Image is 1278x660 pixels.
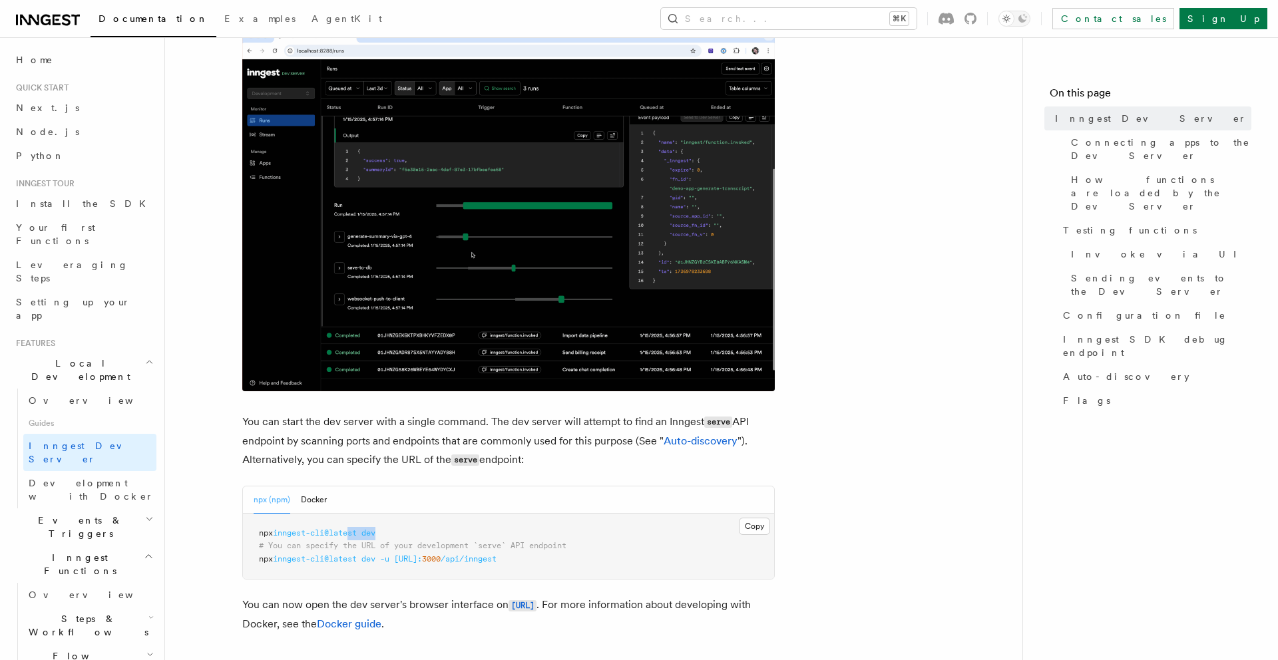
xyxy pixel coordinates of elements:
[11,351,156,389] button: Local Development
[254,486,290,514] button: npx (npm)
[11,48,156,72] a: Home
[304,4,390,36] a: AgentKit
[1058,327,1251,365] a: Inngest SDK debug endpoint
[216,4,304,36] a: Examples
[1071,173,1251,213] span: How functions are loaded by the Dev Server
[242,29,775,391] img: Dev Server Demo
[1055,112,1247,125] span: Inngest Dev Server
[16,150,65,161] span: Python
[1058,303,1251,327] a: Configuration file
[16,102,79,113] span: Next.js
[16,297,130,321] span: Setting up your app
[23,612,148,639] span: Steps & Workflows
[1066,130,1251,168] a: Connecting apps to the Dev Server
[739,518,770,535] button: Copy
[259,554,273,564] span: npx
[312,13,382,24] span: AgentKit
[99,13,208,24] span: Documentation
[29,395,166,406] span: Overview
[1071,136,1251,162] span: Connecting apps to the Dev Server
[273,554,357,564] span: inngest-cli@latest
[23,389,156,412] a: Overview
[1063,333,1251,359] span: Inngest SDK debug endpoint
[1066,242,1251,266] a: Invoke via UI
[11,178,75,189] span: Inngest tour
[441,554,497,564] span: /api/inngest
[16,259,128,283] span: Leveraging Steps
[661,8,917,29] button: Search...⌘K
[16,53,53,67] span: Home
[23,434,156,471] a: Inngest Dev Server
[1058,389,1251,412] a: Flags
[1066,266,1251,303] a: Sending events to the Dev Server
[1179,8,1267,29] a: Sign Up
[11,357,145,383] span: Local Development
[273,528,357,538] span: inngest-cli@latest
[11,546,156,583] button: Inngest Functions
[11,216,156,253] a: Your first Functions
[361,528,375,538] span: dev
[1063,224,1197,237] span: Testing functions
[1050,85,1251,106] h4: On this page
[301,486,327,514] button: Docker
[11,514,145,540] span: Events & Triggers
[394,554,422,564] span: [URL]:
[11,508,156,546] button: Events & Triggers
[1063,309,1226,322] span: Configuration file
[1063,370,1189,383] span: Auto-discovery
[1058,218,1251,242] a: Testing functions
[23,583,156,607] a: Overview
[16,222,95,246] span: Your first Functions
[11,96,156,120] a: Next.js
[11,551,144,577] span: Inngest Functions
[29,440,142,464] span: Inngest Dev Server
[23,607,156,644] button: Steps & Workflows
[317,617,381,630] a: Docker guide
[1052,8,1174,29] a: Contact sales
[23,412,156,434] span: Guides
[16,126,79,137] span: Node.js
[1058,365,1251,389] a: Auto-discovery
[224,13,296,24] span: Examples
[1066,168,1251,218] a: How functions are loaded by the Dev Server
[11,144,156,168] a: Python
[242,595,775,633] p: You can now open the dev server's browser interface on . For more information about developing wi...
[11,389,156,508] div: Local Development
[704,416,732,428] code: serve
[11,253,156,290] a: Leveraging Steps
[509,598,536,611] a: [URL]
[11,82,69,93] span: Quick start
[91,4,216,37] a: Documentation
[11,338,55,349] span: Features
[380,554,389,564] span: -u
[1050,106,1251,130] a: Inngest Dev Server
[23,471,156,508] a: Development with Docker
[664,434,738,447] a: Auto-discovery
[422,554,441,564] span: 3000
[509,600,536,611] code: [URL]
[259,541,566,550] span: # You can specify the URL of your development `serve` API endpoint
[259,528,273,538] span: npx
[998,11,1030,27] button: Toggle dark mode
[1071,247,1248,261] span: Invoke via UI
[361,554,375,564] span: dev
[11,120,156,144] a: Node.js
[242,412,775,470] p: You can start the dev server with a single command. The dev server will attempt to find an Innges...
[451,454,479,466] code: serve
[1063,394,1110,407] span: Flags
[29,478,154,502] span: Development with Docker
[11,192,156,216] a: Install the SDK
[11,290,156,327] a: Setting up your app
[29,589,166,600] span: Overview
[16,198,154,209] span: Install the SDK
[890,12,909,25] kbd: ⌘K
[1071,271,1251,298] span: Sending events to the Dev Server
